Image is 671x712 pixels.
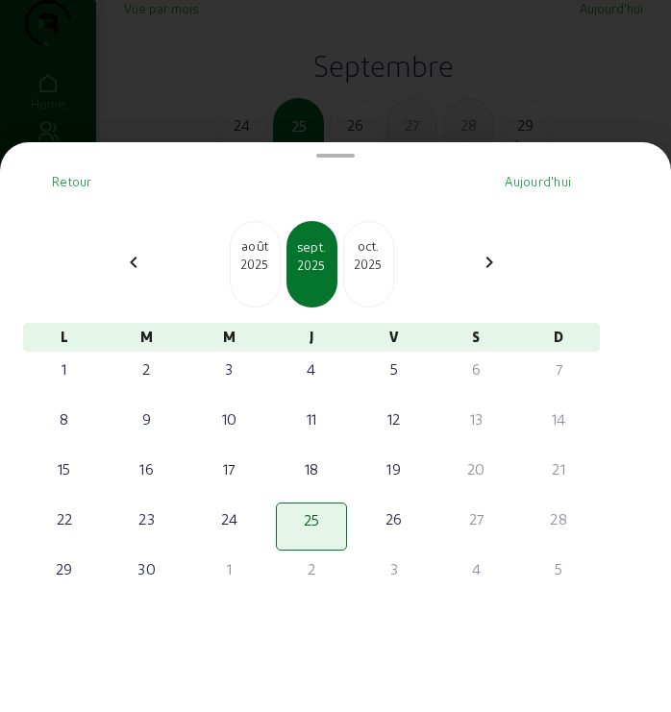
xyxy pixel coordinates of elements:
[443,557,510,580] div: 4
[525,507,592,530] div: 28
[443,407,510,430] div: 13
[525,407,592,430] div: 14
[122,251,145,274] mat-icon: chevron_left
[443,457,510,480] div: 20
[360,557,428,580] div: 3
[525,557,592,580] div: 5
[231,236,280,256] div: août
[525,357,592,381] div: 7
[353,323,435,352] div: V
[344,236,393,256] div: oct.
[288,237,335,257] div: sept.
[278,357,345,381] div: 4
[195,557,262,580] div: 1
[360,457,428,480] div: 19
[360,357,428,381] div: 5
[278,457,345,480] div: 18
[478,251,501,274] mat-icon: chevron_right
[195,357,262,381] div: 3
[505,174,571,188] span: Aujourd'hui
[278,557,345,580] div: 2
[113,557,181,580] div: 30
[113,507,181,530] div: 23
[435,323,518,352] div: S
[113,407,181,430] div: 9
[288,257,335,274] div: 2025
[31,457,98,480] div: 15
[360,507,428,530] div: 26
[187,323,270,352] div: M
[31,507,98,530] div: 22
[443,507,510,530] div: 27
[344,256,393,273] div: 2025
[525,457,592,480] div: 21
[113,457,181,480] div: 16
[23,323,106,352] div: L
[113,357,181,381] div: 2
[195,407,262,430] div: 10
[31,407,98,430] div: 8
[31,557,98,580] div: 29
[106,323,188,352] div: M
[517,323,600,352] div: D
[195,507,262,530] div: 24
[360,407,428,430] div: 12
[52,174,92,188] span: Retour
[443,357,510,381] div: 6
[31,357,98,381] div: 1
[278,407,345,430] div: 11
[231,256,280,273] div: 2025
[279,508,344,531] div: 25
[270,323,353,352] div: J
[195,457,262,480] div: 17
